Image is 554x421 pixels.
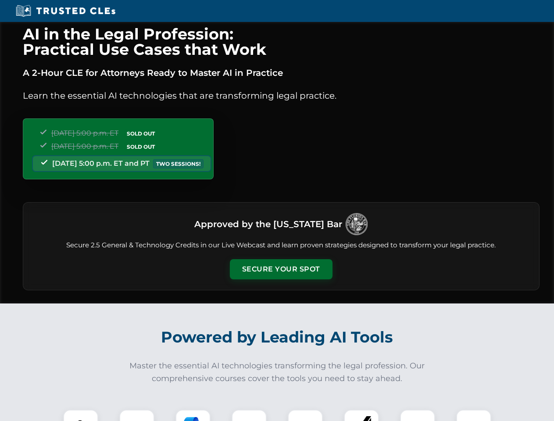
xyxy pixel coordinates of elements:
span: SOLD OUT [124,142,158,151]
h1: AI in the Legal Profession: Practical Use Cases that Work [23,26,540,57]
p: Master the essential AI technologies transforming the legal profession. Our comprehensive courses... [124,360,431,385]
span: [DATE] 5:00 p.m. ET [51,142,118,150]
h2: Powered by Leading AI Tools [34,322,520,353]
p: Secure 2.5 General & Technology Credits in our Live Webcast and learn proven strategies designed ... [34,240,529,250]
span: SOLD OUT [124,129,158,138]
button: Secure Your Spot [230,259,332,279]
h3: Approved by the [US_STATE] Bar [194,216,342,232]
p: A 2-Hour CLE for Attorneys Ready to Master AI in Practice [23,66,540,80]
p: Learn the essential AI technologies that are transforming legal practice. [23,89,540,103]
span: [DATE] 5:00 p.m. ET [51,129,118,137]
img: Trusted CLEs [13,4,118,18]
img: Logo [346,213,368,235]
